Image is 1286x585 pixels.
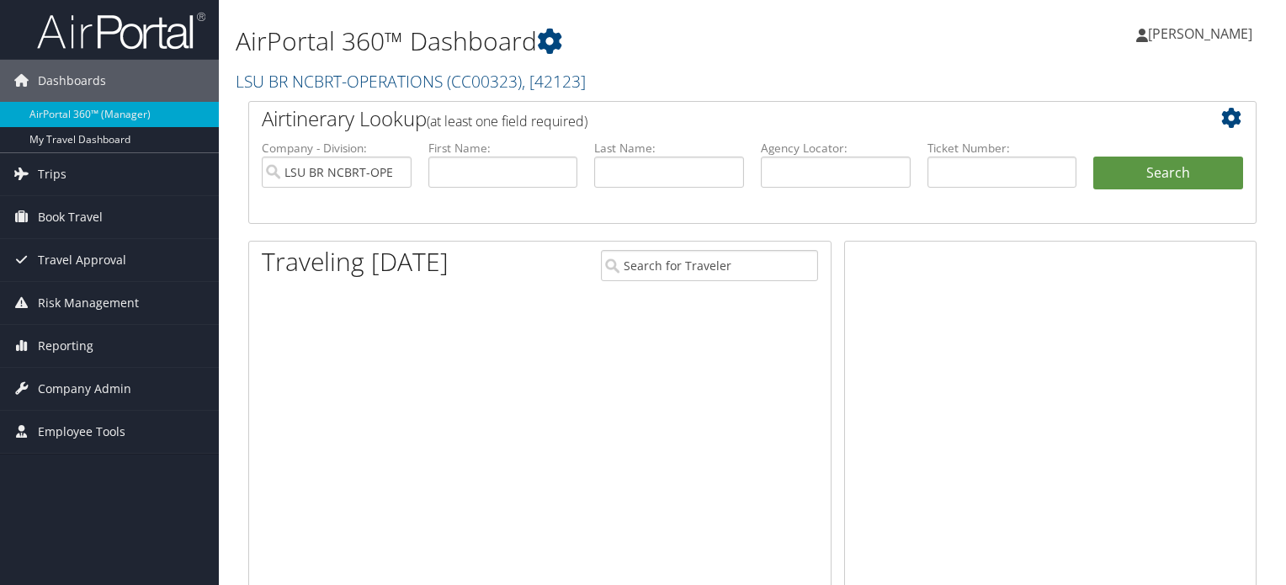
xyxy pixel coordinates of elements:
[262,140,412,157] label: Company - Division:
[38,196,103,238] span: Book Travel
[236,24,925,59] h1: AirPortal 360™ Dashboard
[38,411,125,453] span: Employee Tools
[38,368,131,410] span: Company Admin
[927,140,1077,157] label: Ticket Number:
[38,153,66,195] span: Trips
[428,140,578,157] label: First Name:
[594,140,744,157] label: Last Name:
[601,250,818,281] input: Search for Traveler
[522,70,586,93] span: , [ 42123 ]
[38,60,106,102] span: Dashboards
[761,140,911,157] label: Agency Locator:
[262,104,1159,133] h2: Airtinerary Lookup
[1093,157,1243,190] button: Search
[1148,24,1252,43] span: [PERSON_NAME]
[38,282,139,324] span: Risk Management
[447,70,522,93] span: ( CC00323 )
[38,239,126,281] span: Travel Approval
[1136,8,1269,59] a: [PERSON_NAME]
[37,11,205,51] img: airportal-logo.png
[427,112,587,130] span: (at least one field required)
[38,325,93,367] span: Reporting
[236,70,586,93] a: LSU BR NCBRT-OPERATIONS
[262,244,449,279] h1: Traveling [DATE]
